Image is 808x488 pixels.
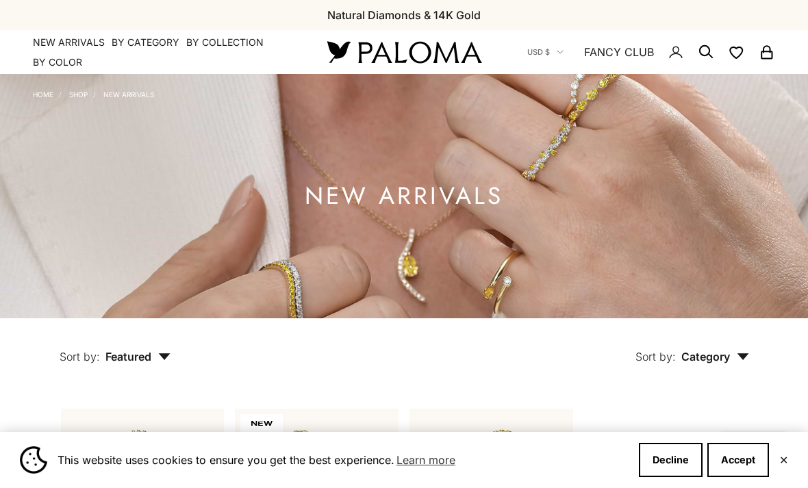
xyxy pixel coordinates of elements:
[681,350,749,363] span: Category
[707,443,769,477] button: Accept
[186,36,264,49] summary: By Collection
[527,30,775,74] nav: Secondary navigation
[527,46,550,58] span: USD $
[112,36,179,49] summary: By Category
[639,443,703,477] button: Decline
[394,450,457,470] a: Learn more
[60,350,100,363] span: Sort by:
[584,43,654,61] a: FANCY CLUB
[28,318,202,376] button: Sort by: Featured
[105,350,171,363] span: Featured
[33,55,82,69] summary: By Color
[327,6,481,24] p: Natural Diamonds & 14K Gold
[103,90,154,99] a: NEW ARRIVALS
[58,450,628,470] span: This website uses cookies to ensure you get the best experience.
[779,456,788,464] button: Close
[305,188,503,205] h1: NEW ARRIVALS
[527,46,564,58] button: USD $
[33,36,294,69] nav: Primary navigation
[20,446,47,474] img: Cookie banner
[635,350,676,363] span: Sort by:
[69,90,88,99] a: Shop
[33,90,53,99] a: Home
[33,88,154,99] nav: Breadcrumb
[604,318,781,376] button: Sort by: Category
[240,414,283,433] span: NEW
[33,36,105,49] a: NEW ARRIVALS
